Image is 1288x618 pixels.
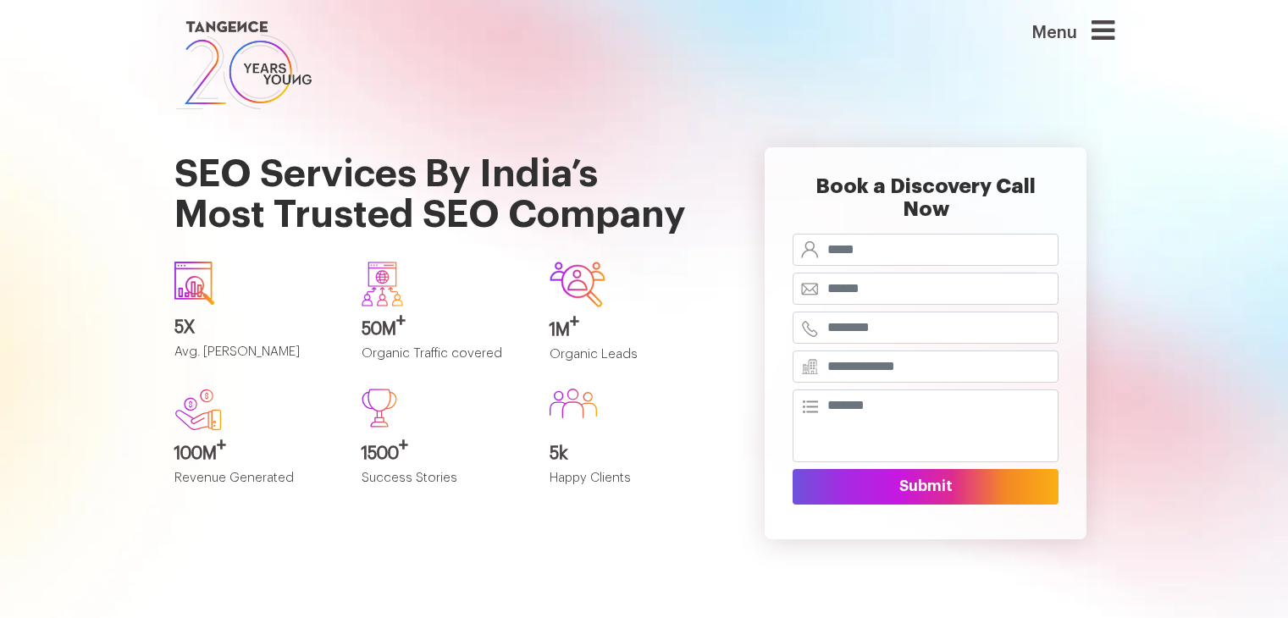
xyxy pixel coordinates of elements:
[550,348,712,376] p: Organic Leads
[362,262,403,306] img: Group-640.svg
[174,113,712,248] h1: SEO Services By India’s Most Trusted SEO Company
[174,318,337,337] h3: 5X
[362,444,524,463] h3: 1500
[174,17,313,113] img: logo SVG
[399,437,408,454] sup: +
[550,262,605,306] img: Group-642.svg
[362,320,524,339] h3: 50M
[174,345,337,373] p: Avg. [PERSON_NAME]
[362,347,524,375] p: Organic Traffic covered
[550,321,712,339] h3: 1M
[174,389,222,431] img: new.svg
[793,175,1059,234] h2: Book a Discovery Call Now
[174,444,337,463] h3: 100M
[396,312,406,329] sup: +
[570,313,579,330] sup: +
[174,262,215,305] img: icon1.svg
[550,389,597,418] img: Group%20586.svg
[793,469,1059,505] button: Submit
[550,444,712,463] h3: 5k
[362,472,524,499] p: Success Stories
[174,472,337,499] p: Revenue Generated
[362,389,397,428] img: Path%20473.svg
[550,472,712,499] p: Happy Clients
[217,437,226,454] sup: +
